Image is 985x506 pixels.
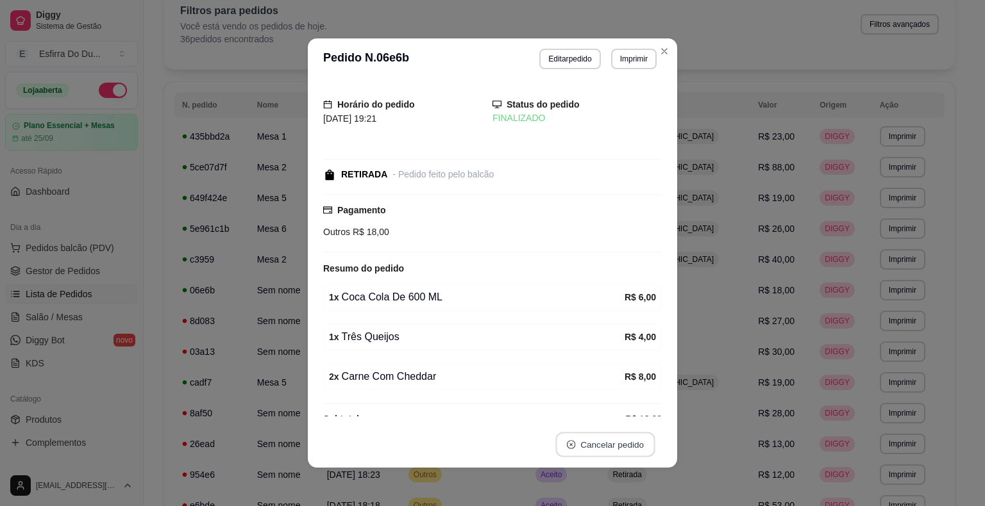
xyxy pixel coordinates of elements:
strong: 1 x [329,292,339,302]
span: close-circle [567,440,576,449]
span: R$ 18,00 [350,227,389,237]
strong: 2 x [329,371,339,382]
strong: Pagamento [337,205,385,215]
h3: Pedido N. 06e6b [323,49,409,69]
strong: R$ 8,00 [625,371,656,382]
div: FINALIZADO [492,111,662,125]
div: RETIRADA [341,168,387,181]
strong: R$ 6,00 [625,292,656,302]
strong: Horário do pedido [337,99,415,110]
span: desktop [492,100,501,109]
strong: 1 x [329,332,339,342]
span: calendar [323,100,332,109]
div: - Pedido feito pelo balcão [392,168,494,181]
div: Coca Cola De 600 ML [329,290,625,305]
span: [DATE] 19:21 [323,113,376,124]
span: credit-card [323,206,332,215]
div: Três Queijos [329,329,625,345]
button: close-circleCancelar pedido [555,432,655,457]
strong: Resumo do pedido [323,263,404,273]
button: Imprimir [611,49,657,69]
strong: R$ 4,00 [625,332,656,342]
button: Close [654,41,675,61]
span: R$ 18,00 [625,412,662,426]
div: Carne Com Cheddar [329,369,625,384]
button: Editarpedido [539,49,600,69]
strong: Status do pedido [507,99,580,110]
span: Outros [323,227,350,237]
strong: Subtotal [323,414,359,424]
